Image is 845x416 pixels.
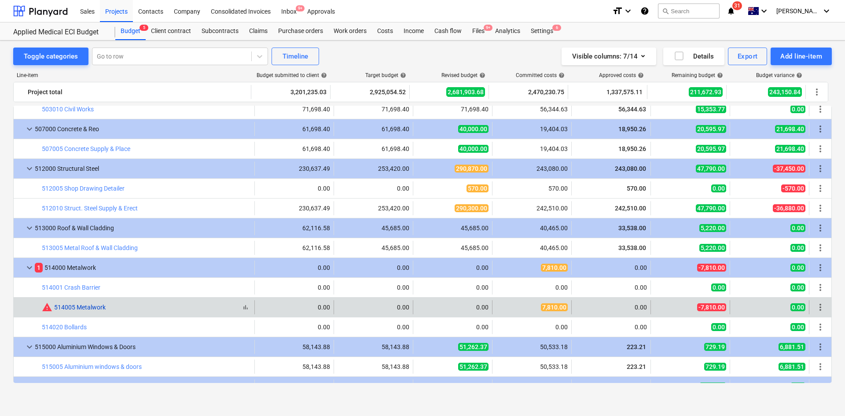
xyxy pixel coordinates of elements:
[606,88,643,96] span: 1,337,575.11
[417,244,489,251] div: 45,685.00
[575,324,647,331] div: 0.00
[728,48,768,65] button: Export
[575,284,647,291] div: 0.00
[272,48,319,65] button: Timeline
[775,145,805,153] span: 21,698.40
[756,72,802,78] div: Budget variance
[484,25,492,31] span: 9+
[458,343,489,351] span: 51,262.37
[496,165,568,172] div: 243,080.00
[696,204,726,212] span: 47,790.00
[496,145,568,152] div: 19,404.03
[478,72,485,78] span: help
[338,284,409,291] div: 0.00
[328,22,372,40] a: Work orders
[35,340,251,354] div: 515000 Aluminium Windows & Doors
[815,223,826,233] span: More actions
[704,343,726,351] span: 729.19
[794,72,802,78] span: help
[711,283,726,291] span: 0.00
[711,184,726,192] span: 0.00
[516,72,565,78] div: Committed costs
[617,125,647,133] span: 18,950.26
[24,124,35,134] span: keyboard_arrow_down
[773,165,805,173] span: -37,450.00
[455,204,489,212] span: 290,300.00
[258,324,330,331] div: 0.00
[614,205,647,212] span: 242,510.00
[697,303,726,311] span: -7,810.00
[13,48,88,65] button: Toggle categories
[338,225,409,232] div: 45,685.00
[35,162,251,176] div: 512000 Structural Steel
[801,374,845,416] iframe: Chat Widget
[815,361,826,372] span: More actions
[617,106,647,113] span: 56,344.63
[672,72,723,78] div: Remaining budget
[258,185,330,192] div: 0.00
[467,184,489,192] span: 570.00
[467,22,490,40] div: Files
[790,383,805,390] span: 0.00
[768,87,802,97] span: 243,150.84
[496,225,568,232] div: 40,465.00
[821,6,832,16] i: keyboard_arrow_down
[711,323,726,331] span: 0.00
[562,48,656,65] button: Visible columns:7/14
[458,363,489,371] span: 51,262.37
[699,244,726,252] span: 5,220.00
[815,302,826,313] span: More actions
[398,22,429,40] a: Income
[338,244,409,251] div: 45,685.00
[815,342,826,352] span: More actions
[815,144,826,154] span: More actions
[338,343,409,350] div: 58,143.88
[54,304,106,311] a: 514005 Metalwork
[663,48,724,65] button: Details
[572,51,646,62] div: Visible columns : 7/14
[790,283,805,291] span: 0.00
[417,264,489,271] div: 0.00
[296,5,305,11] span: 9+
[13,28,105,37] div: Applied Medical ECI Budget
[258,343,330,350] div: 58,143.88
[815,163,826,174] span: More actions
[42,205,138,212] a: 512010 Struct. Steel Supply & Erect
[24,381,35,392] span: keyboard_arrow_down
[815,322,826,332] span: More actions
[575,304,647,311] div: 0.00
[257,72,327,78] div: Budget submitted to client
[781,184,805,192] span: -570.00
[492,85,564,99] div: 2,470,230.75
[258,165,330,172] div: 230,637.49
[338,106,409,113] div: 71,698.40
[258,125,330,133] div: 61,698.40
[146,22,196,40] a: Client contract
[338,304,409,311] div: 0.00
[140,25,148,31] span: 5
[490,22,525,40] a: Analytics
[626,343,647,350] span: 223.21
[258,244,330,251] div: 62,116.58
[525,22,558,40] a: Settings6
[273,22,328,40] a: Purchase orders
[496,363,568,370] div: 50,533.18
[779,343,805,351] span: 6,881.51
[696,105,726,113] span: 15,353.77
[467,22,490,40] a: Files9+
[696,125,726,133] span: 20,595.97
[258,106,330,113] div: 71,698.40
[258,205,330,212] div: 230,637.49
[626,363,647,370] span: 223.21
[496,125,568,133] div: 19,404.03
[42,244,138,251] a: 513005 Metal Roof & Wall Cladding
[35,122,251,136] div: 507000 Concrete & Reo
[699,383,726,390] span: 6,397.00
[790,244,805,252] span: 0.00
[24,342,35,352] span: keyboard_arrow_down
[35,221,251,235] div: 513000 Roof & Wall Cladding
[42,106,94,113] a: 503010 Civil Works
[417,284,489,291] div: 0.00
